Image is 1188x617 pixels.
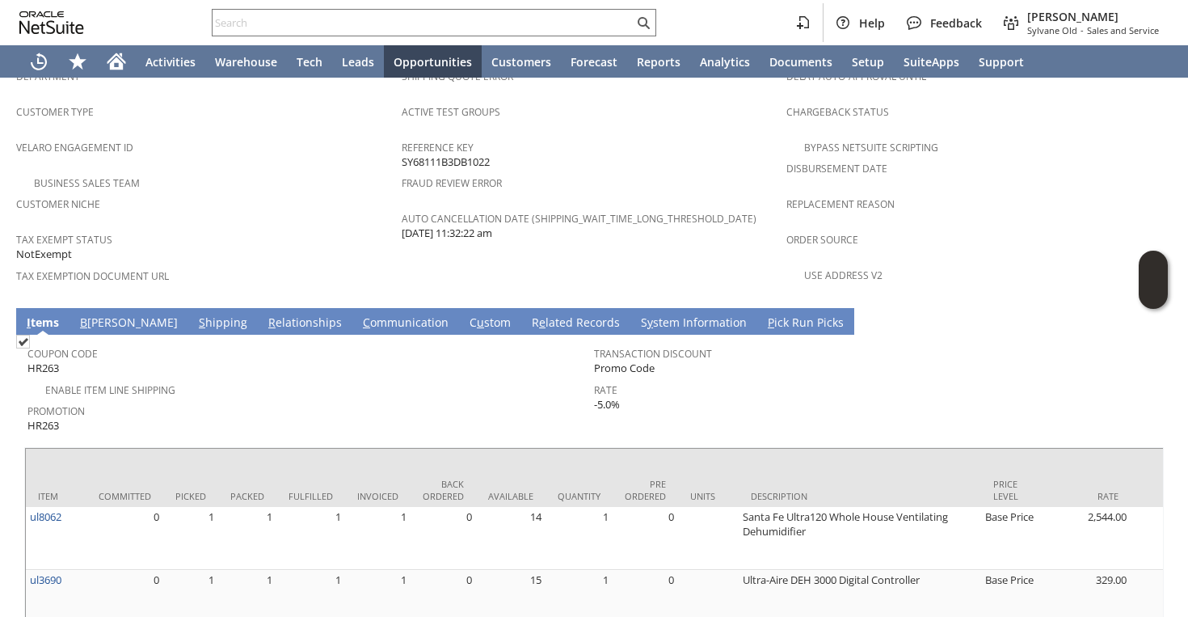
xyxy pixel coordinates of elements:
a: Opportunities [384,45,482,78]
a: Customer Niche [16,197,100,211]
div: Description [751,490,969,502]
span: Feedback [930,15,982,31]
span: B [80,315,87,330]
td: 2,544.00 [1042,507,1131,570]
a: Business Sales Team [34,176,140,190]
a: Home [97,45,136,78]
a: Promotion [27,404,85,418]
div: Item [38,490,74,502]
div: Price Level [993,478,1030,502]
span: R [268,315,276,330]
span: Activities [145,54,196,70]
td: 1 [276,507,345,570]
img: Checked [16,335,30,349]
a: Chargeback Status [786,105,889,119]
a: Rate [594,383,617,397]
td: Base Price [981,507,1042,570]
a: Communication [359,315,453,332]
svg: Shortcuts [68,52,87,71]
a: Disbursement Date [786,162,887,175]
div: Invoiced [357,490,398,502]
div: Packed [230,490,264,502]
a: Items [23,315,63,332]
span: Setup [852,54,884,70]
span: - [1081,24,1084,36]
a: Fraud Review Error [402,176,502,190]
span: -5.0% [594,397,620,412]
span: P [768,315,774,330]
a: Forecast [561,45,627,78]
a: Pick Run Picks [764,315,848,332]
span: I [27,315,31,330]
span: Analytics [700,54,750,70]
div: Rate [1054,490,1118,502]
a: Reference Key [402,141,474,154]
a: Tech [287,45,332,78]
a: B[PERSON_NAME] [76,315,182,332]
span: Customers [491,54,551,70]
div: Available [488,490,533,502]
svg: Search [634,13,653,32]
a: Active Test Groups [402,105,500,119]
a: Leads [332,45,384,78]
span: SY68111B3DB1022 [402,154,490,170]
a: Relationships [264,315,346,332]
span: Documents [769,54,832,70]
a: Analytics [690,45,760,78]
a: Customers [482,45,561,78]
td: 14 [476,507,546,570]
td: 0 [613,507,678,570]
a: Recent Records [19,45,58,78]
a: Custom [466,315,515,332]
span: HR263 [27,418,59,433]
span: Opportunities [394,54,472,70]
span: Tech [297,54,322,70]
a: Tax Exempt Status [16,233,112,247]
span: Warehouse [215,54,277,70]
input: Search [213,13,634,32]
span: Leads [342,54,374,70]
td: 0 [86,507,163,570]
iframe: Click here to launch Oracle Guided Learning Help Panel [1139,251,1168,309]
span: [PERSON_NAME] [1027,9,1159,24]
div: Units [690,490,727,502]
div: Shortcuts [58,45,97,78]
a: Use Address V2 [804,268,883,282]
a: Coupon Code [27,347,98,361]
a: Auto Cancellation Date (shipping_wait_time_long_threshold_date) [402,212,756,226]
span: Forecast [571,54,617,70]
a: Setup [842,45,894,78]
a: Activities [136,45,205,78]
span: u [477,315,484,330]
span: Support [979,54,1024,70]
a: Transaction Discount [594,347,712,361]
div: Quantity [558,490,600,502]
span: Sales and Service [1087,24,1159,36]
span: Oracle Guided Learning Widget. To move around, please hold and drag [1139,281,1168,310]
span: Sylvane Old [1027,24,1077,36]
td: 1 [546,507,613,570]
a: Tax Exemption Document URL [16,269,169,283]
div: Back Ordered [423,478,464,502]
a: Bypass NetSuite Scripting [804,141,938,154]
a: Replacement reason [786,197,895,211]
div: Picked [175,490,206,502]
span: e [539,315,546,330]
td: Santa Fe Ultra120 Whole House Ventilating Dehumidifier [739,507,981,570]
a: Related Records [528,315,624,332]
span: NotExempt [16,247,72,262]
span: [DATE] 11:32:22 am [402,226,492,241]
span: y [647,315,653,330]
td: 1 [345,507,411,570]
span: Reports [637,54,680,70]
svg: Recent Records [29,52,48,71]
a: Shipping [195,315,251,332]
svg: logo [19,11,84,34]
span: S [199,315,205,330]
a: Warehouse [205,45,287,78]
td: 1 [218,507,276,570]
a: ul3690 [30,573,61,587]
span: Help [859,15,885,31]
span: C [363,315,370,330]
div: Committed [99,490,151,502]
